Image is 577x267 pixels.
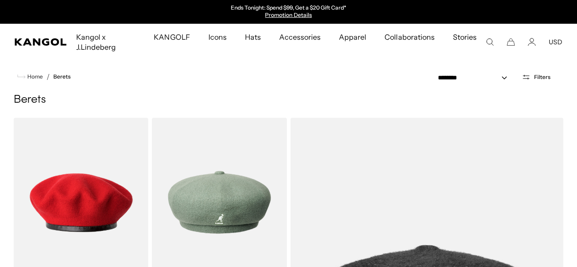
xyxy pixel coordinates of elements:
p: Ends Tonight: Spend $99, Get a $20 Gift Card* [231,5,346,12]
span: Kangol x J.Lindeberg [76,24,135,60]
li: / [43,71,50,82]
a: Home [17,73,43,81]
a: KANGOLF [145,24,199,50]
span: Hats [245,24,261,50]
a: Apparel [330,24,375,50]
a: Berets [53,73,71,80]
a: Collaborations [375,24,443,50]
a: Icons [199,24,236,50]
span: KANGOLF [154,24,190,50]
div: Announcement [195,5,383,19]
span: Icons [208,24,227,50]
span: Home [26,73,43,80]
a: Stories [444,24,486,60]
button: USD [549,38,562,46]
a: Kangol x J.Lindeberg [67,24,145,60]
summary: Search here [486,38,494,46]
a: Kangol [15,38,67,46]
button: Cart [507,38,515,46]
span: Accessories [279,24,321,50]
div: 1 of 2 [195,5,383,19]
span: Stories [453,24,477,60]
slideshow-component: Announcement bar [195,5,383,19]
h1: Berets [14,93,563,107]
a: Promotion Details [265,11,312,18]
select: Sort by: Featured [434,73,516,83]
span: Collaborations [385,24,434,50]
span: Apparel [339,24,366,50]
a: Account [528,38,536,46]
a: Hats [236,24,270,50]
span: Filters [534,74,551,80]
a: Accessories [270,24,330,50]
button: Open filters [516,73,556,81]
